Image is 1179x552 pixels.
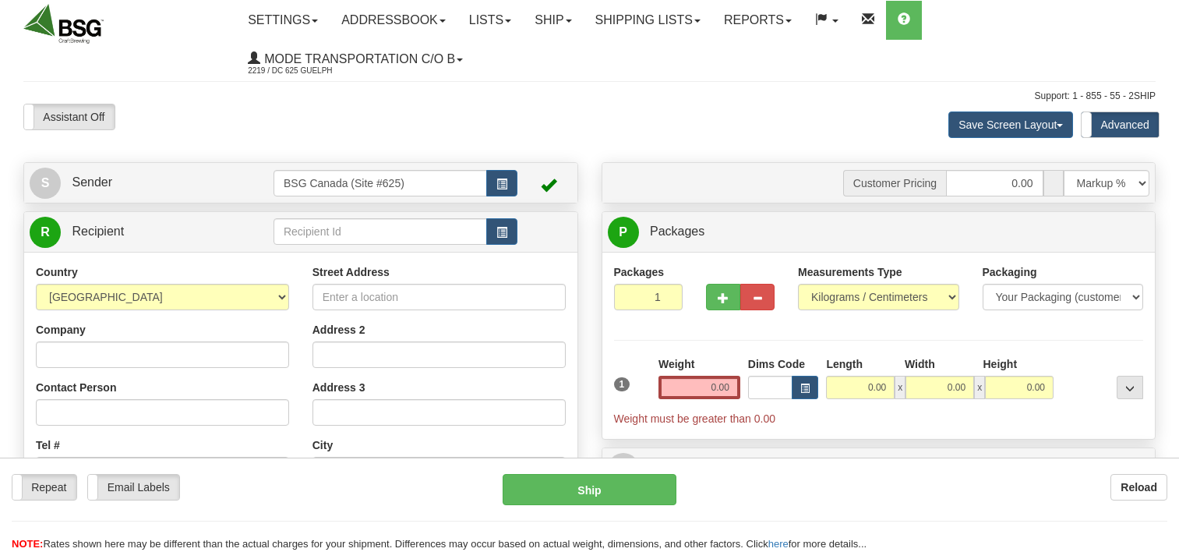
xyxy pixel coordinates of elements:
[503,474,676,505] button: Ship
[1082,112,1159,137] label: Advanced
[948,111,1073,138] button: Save Screen Layout
[72,175,112,189] span: Sender
[608,453,639,484] span: I
[274,218,487,245] input: Recipient Id
[23,90,1156,103] div: Support: 1 - 855 - 55 - 2SHIP
[23,4,104,44] img: logo2219.jpg
[312,322,365,338] label: Address 2
[1121,481,1157,494] b: Reload
[798,264,902,280] label: Measurements Type
[748,356,805,372] label: Dims Code
[895,376,905,399] span: x
[30,167,274,199] a: S Sender
[274,170,487,196] input: Sender Id
[905,356,935,372] label: Width
[30,217,61,248] span: R
[768,538,789,550] a: here
[36,437,60,453] label: Tel #
[24,104,115,129] label: Assistant Off
[974,376,985,399] span: x
[88,475,179,500] label: Email Labels
[983,356,1018,372] label: Height
[650,225,704,238] span: Packages
[330,1,457,40] a: Addressbook
[312,437,333,453] label: City
[312,380,365,395] label: Address 3
[236,40,475,79] a: Mode Transportation c/o B 2219 / DC 625 Guelph
[457,1,523,40] a: Lists
[236,1,330,40] a: Settings
[614,264,665,280] label: Packages
[36,380,116,395] label: Contact Person
[30,168,61,199] span: S
[312,284,566,310] input: Enter a location
[30,216,246,248] a: R Recipient
[614,377,630,391] span: 1
[12,475,76,500] label: Repeat
[12,538,43,550] span: NOTE:
[1143,196,1177,356] iframe: chat widget
[1110,474,1167,501] button: Reload
[312,264,390,280] label: Street Address
[1117,376,1143,399] div: ...
[712,1,803,40] a: Reports
[983,264,1037,280] label: Packaging
[608,452,1150,484] a: IAdditional Info
[843,170,946,196] span: Customer Pricing
[260,52,455,65] span: Mode Transportation c/o B
[72,225,124,238] span: Recipient
[36,322,86,338] label: Company
[523,1,583,40] a: Ship
[608,216,1150,248] a: P Packages
[826,356,863,372] label: Length
[608,217,639,248] span: P
[584,1,712,40] a: Shipping lists
[658,356,694,372] label: Weight
[36,264,78,280] label: Country
[614,412,776,425] span: Weight must be greater than 0.00
[248,63,365,79] span: 2219 / DC 625 Guelph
